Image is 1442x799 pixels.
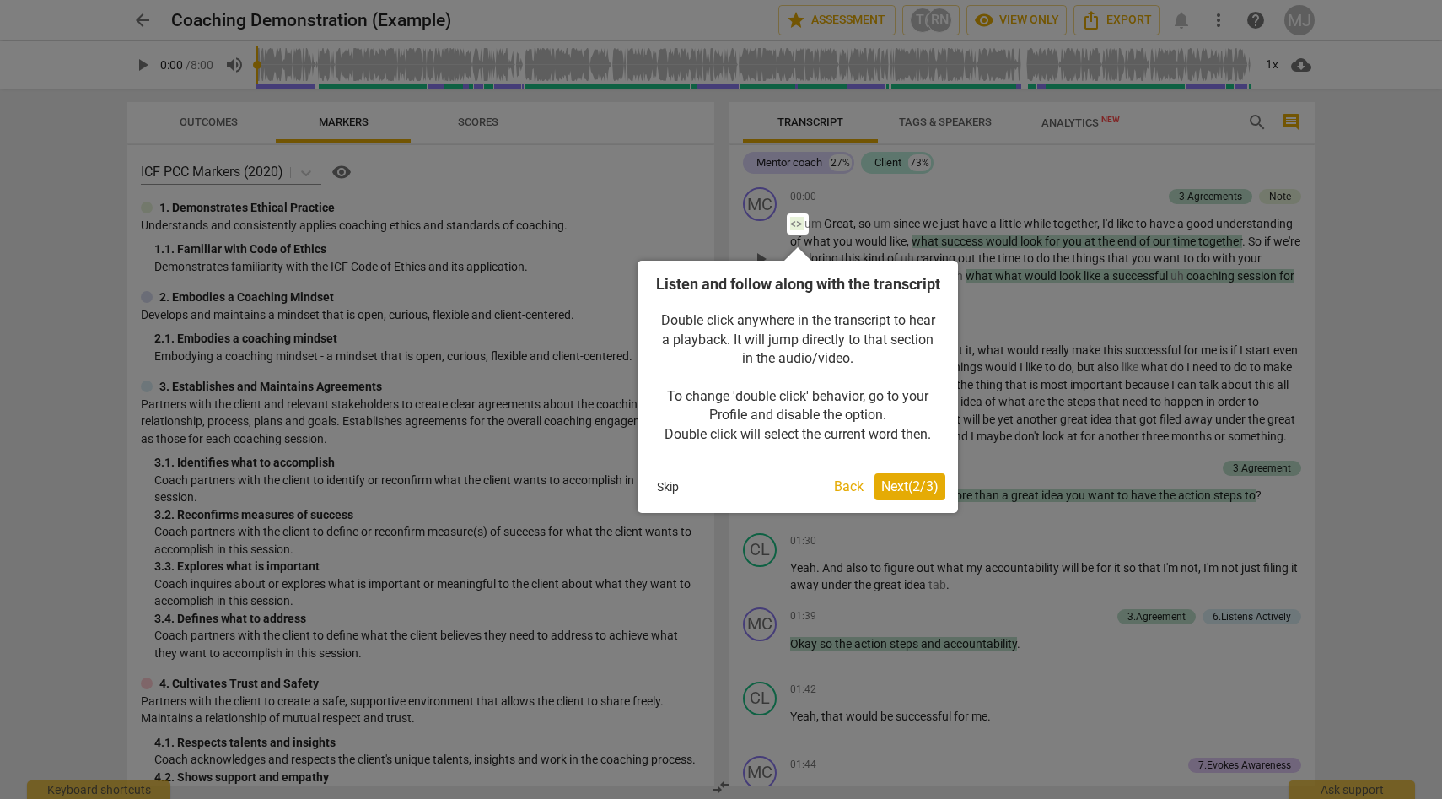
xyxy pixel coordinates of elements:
[650,294,945,461] div: Double click anywhere in the transcript to hear a playback. It will jump directly to that section...
[650,474,686,499] button: Skip
[827,473,870,500] button: Back
[650,273,945,294] h4: Listen and follow along with the transcript
[874,473,945,500] button: Next
[881,478,939,494] span: Next ( 2 / 3 )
